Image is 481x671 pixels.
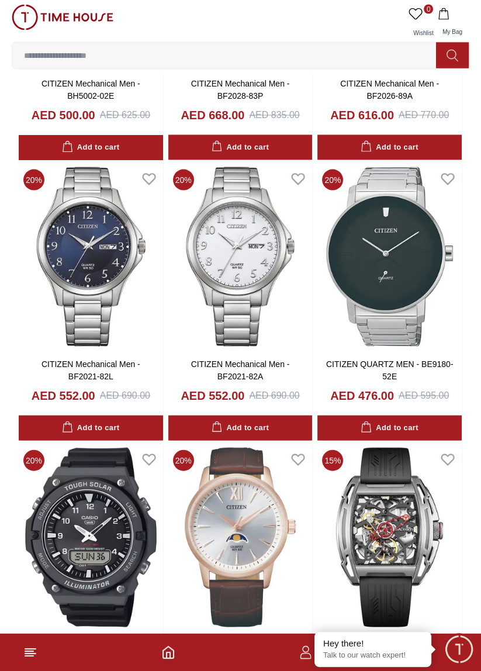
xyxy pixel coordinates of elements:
img: CITIZEN Mechanical Men - BF2021-82L [19,165,163,349]
div: Add to cart [62,141,119,154]
p: Talk to our watch expert! [323,651,423,660]
span: My Bag [438,29,467,35]
div: Add to cart [212,141,269,154]
button: Add to cart [317,416,462,441]
img: Ciga Design Z Series Exploration Men's Mechanical Grey+Red+Gold+Multi Color Dial Watch - Z062-SIS... [317,445,462,630]
img: CITIZEN Mechanical Men - BF2021-82A [168,165,313,349]
div: AED 690.00 [100,389,150,403]
h4: AED 668.00 [181,107,244,123]
div: Add to cart [212,421,269,435]
span: 20 % [23,170,44,191]
span: 20 % [173,170,194,191]
button: Add to cart [168,135,313,160]
div: Add to cart [62,421,119,435]
div: Add to cart [361,421,418,435]
button: Add to cart [19,135,163,160]
h4: AED 476.00 [330,388,394,404]
div: AED 835.00 [249,108,299,122]
div: Chat Widget [443,633,475,665]
a: CITIZEN Mechanical Men - BF2021-82L [41,359,140,381]
a: CITIZEN Mechanical Men - BF2028-83P [191,79,290,101]
div: AED 625.00 [100,108,150,122]
a: Home [161,645,175,659]
a: 0Wishlist [406,5,435,42]
div: AED 690.00 [249,389,299,403]
img: CITIZEN QUARTZ MEN - BE9180-52E [317,165,462,349]
span: 15 % [322,450,343,471]
a: CITIZEN Mechanical Men - BF2026-89A [340,79,439,101]
img: CITIZEN Quartz Moonphase - AK5003-05A [168,445,313,630]
a: CITIZEN QUARTZ MEN - BE9180-52E [326,359,454,381]
span: Wishlist [409,30,438,36]
h4: AED 500.00 [32,107,95,123]
h4: AED 616.00 [330,107,394,123]
button: Add to cart [168,416,313,441]
button: Add to cart [19,416,163,441]
img: CASIO Men's Analog-Digital Black Dial Watch - AQ-S820W-1AVDF [19,445,163,630]
img: ... [12,5,113,30]
a: CITIZEN Mechanical Men - BF2021-82A [191,359,290,381]
button: My Bag [435,5,469,42]
span: 20 % [173,450,194,471]
a: CITIZEN Mechanical Men - BH5002-02E [41,79,140,101]
div: Hey there! [323,638,423,649]
span: 20 % [23,450,44,471]
span: 0 [424,5,433,14]
span: 20 % [322,170,343,191]
div: AED 770.00 [399,108,449,122]
h4: AED 552.00 [181,388,244,404]
div: AED 595.00 [399,389,449,403]
button: Add to cart [317,135,462,160]
h4: AED 552.00 [32,388,95,404]
div: Add to cart [361,141,418,154]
